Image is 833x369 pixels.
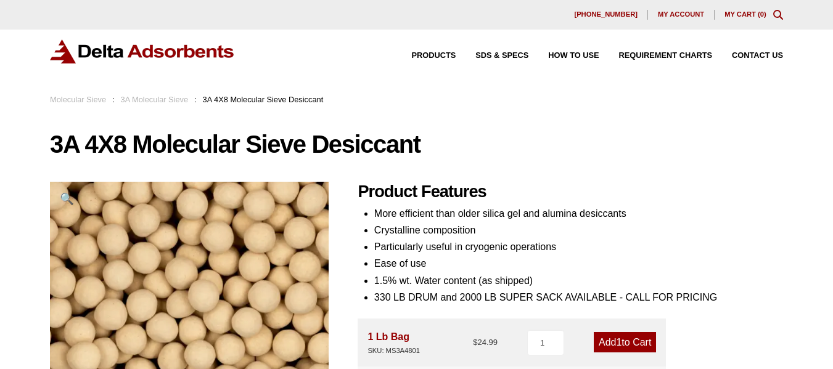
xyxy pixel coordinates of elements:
[724,10,766,18] a: My Cart (0)
[358,182,783,202] h2: Product Features
[374,238,783,255] li: Particularly useful in cryogenic operations
[374,222,783,238] li: Crystalline composition
[50,131,783,157] h1: 3A 4X8 Molecular Sieve Desiccant
[648,10,715,20] a: My account
[475,52,528,60] span: SDS & SPECS
[773,10,783,20] div: Toggle Modal Content
[121,95,189,104] a: 3A Molecular Sieve
[411,52,456,60] span: Products
[599,52,712,60] a: Requirement Charts
[112,95,115,104] span: :
[712,52,783,60] a: Contact Us
[374,205,783,222] li: More efficient than older silica gel and alumina desiccants
[50,39,235,63] img: Delta Adsorbents
[374,255,783,272] li: Ease of use
[473,338,477,347] span: $
[50,95,106,104] a: Molecular Sieve
[367,328,420,357] div: 1 Lb Bag
[203,95,324,104] span: 3A 4X8 Molecular Sieve Desiccant
[564,10,648,20] a: [PHONE_NUMBER]
[50,182,84,216] a: View full-screen image gallery
[374,272,783,289] li: 1.5% wt. Water content (as shipped)
[594,332,656,352] a: Add1to Cart
[367,345,420,357] div: SKU: MS3A4801
[456,52,528,60] a: SDS & SPECS
[619,52,712,60] span: Requirement Charts
[616,337,622,347] span: 1
[194,95,197,104] span: :
[60,192,74,205] span: 🔍
[574,11,638,18] span: [PHONE_NUMBER]
[528,52,599,60] a: How to Use
[732,52,783,60] span: Contact Us
[548,52,599,60] span: How to Use
[392,52,456,60] a: Products
[374,289,783,306] li: 330 LB DRUM and 2000 LB SUPER SACK AVAILABLE - CALL FOR PRICING
[760,10,764,18] span: 0
[473,338,498,347] bdi: 24.99
[658,11,704,18] span: My account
